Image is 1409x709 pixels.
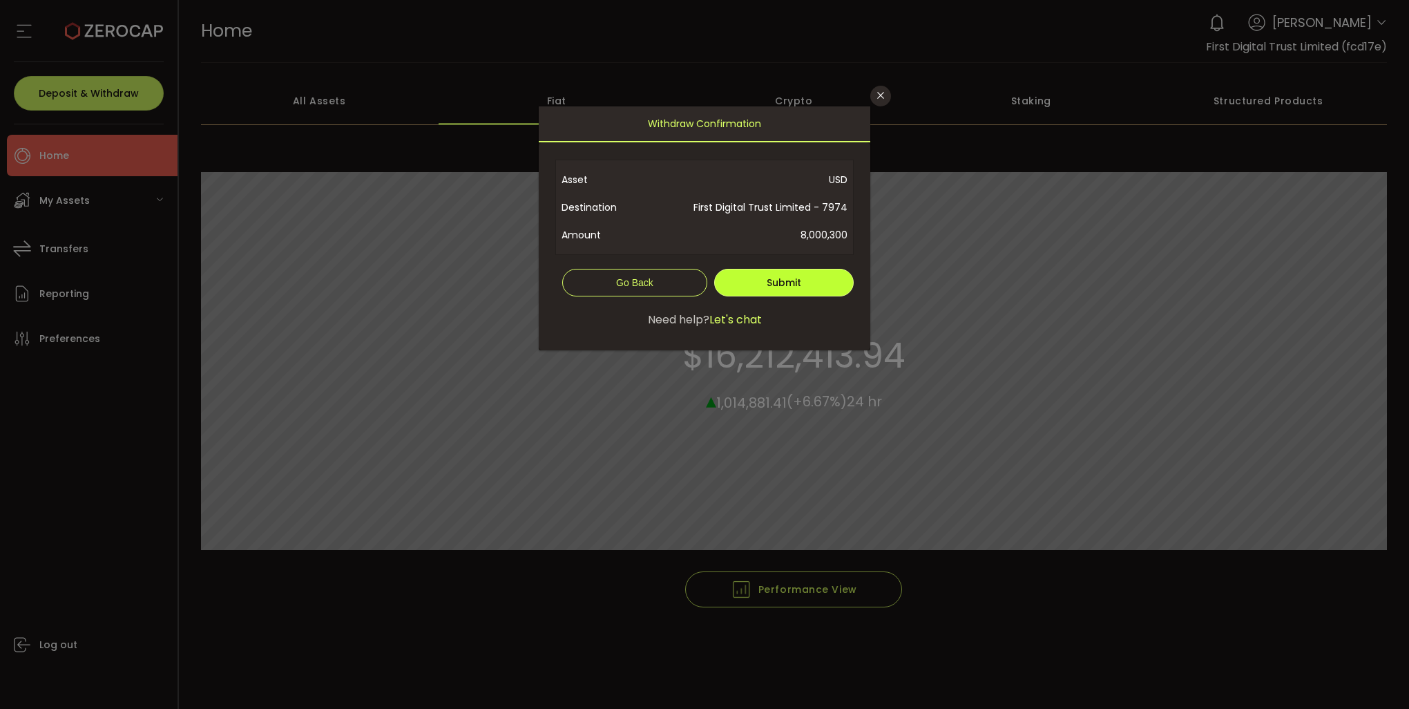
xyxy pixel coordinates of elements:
[709,312,762,328] span: Let's chat
[649,221,847,249] span: 8,000,300
[562,166,649,193] span: Asset
[649,166,847,193] span: USD
[870,86,891,106] button: Close
[648,106,761,141] span: Withdraw Confirmation
[767,276,801,290] span: Submit
[616,277,653,288] span: Go Back
[562,193,649,221] span: Destination
[1340,643,1409,709] iframe: Chat Widget
[539,106,870,350] div: dialog
[648,312,709,328] span: Need help?
[562,221,649,249] span: Amount
[714,269,854,296] button: Submit
[562,269,707,296] button: Go Back
[649,193,847,221] span: First Digital Trust Limited - 7974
